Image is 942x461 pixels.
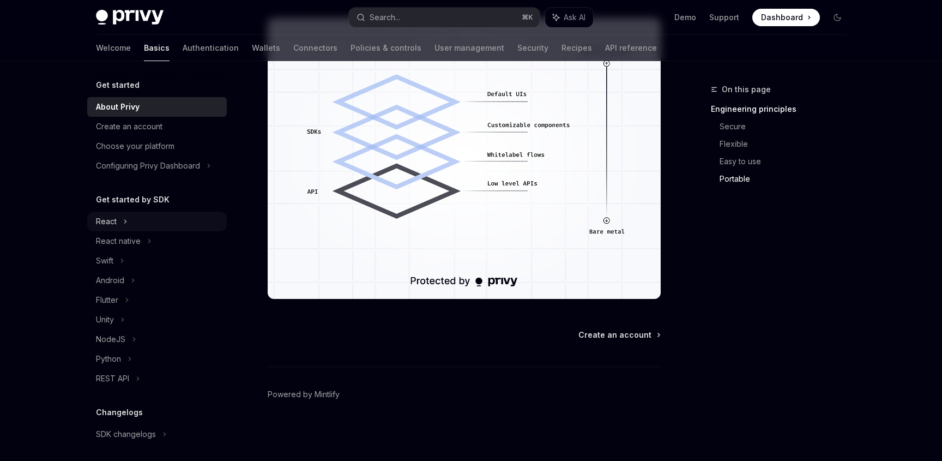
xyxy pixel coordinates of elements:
[252,35,280,61] a: Wallets
[351,35,421,61] a: Policies & controls
[87,136,227,156] a: Choose your platform
[96,333,125,346] div: NodeJS
[370,11,400,24] div: Search...
[96,372,129,385] div: REST API
[720,153,855,170] a: Easy to use
[720,135,855,153] a: Flexible
[96,35,131,61] a: Welcome
[87,97,227,117] a: About Privy
[720,118,855,135] a: Secure
[144,35,170,61] a: Basics
[87,117,227,136] a: Create an account
[674,12,696,23] a: Demo
[96,235,141,248] div: React native
[96,274,124,287] div: Android
[96,294,118,307] div: Flutter
[720,170,855,188] a: Portable
[268,389,340,400] a: Powered by Mintlify
[829,9,846,26] button: Toggle dark mode
[96,100,140,113] div: About Privy
[96,352,121,366] div: Python
[578,330,660,340] a: Create an account
[722,83,771,96] span: On this page
[522,13,533,22] span: ⌘ K
[293,35,337,61] a: Connectors
[561,35,592,61] a: Recipes
[578,330,651,340] span: Create an account
[96,313,114,326] div: Unity
[96,254,113,267] div: Swift
[434,35,504,61] a: User management
[96,10,164,25] img: dark logo
[711,100,855,118] a: Engineering principles
[96,215,117,228] div: React
[268,18,661,299] img: images/Customization.png
[605,35,657,61] a: API reference
[564,12,585,23] span: Ask AI
[761,12,803,23] span: Dashboard
[752,9,820,26] a: Dashboard
[96,120,162,133] div: Create an account
[183,35,239,61] a: Authentication
[96,140,174,153] div: Choose your platform
[349,8,540,27] button: Search...⌘K
[709,12,739,23] a: Support
[96,406,143,419] h5: Changelogs
[545,8,593,27] button: Ask AI
[517,35,548,61] a: Security
[96,79,140,92] h5: Get started
[96,193,170,206] h5: Get started by SDK
[96,428,156,441] div: SDK changelogs
[96,159,200,172] div: Configuring Privy Dashboard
